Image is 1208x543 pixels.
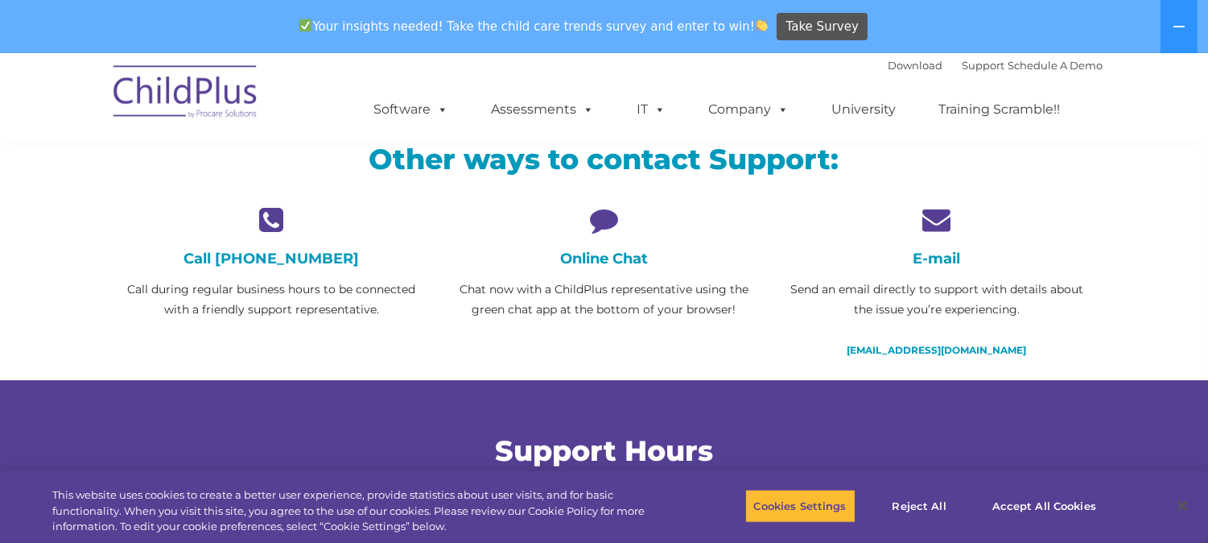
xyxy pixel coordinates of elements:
[1008,59,1103,72] a: Schedule A Demo
[118,250,426,267] h4: Call [PHONE_NUMBER]
[816,93,913,126] a: University
[782,250,1090,267] h4: E-mail
[756,19,768,31] img: 👏
[1165,488,1200,524] button: Close
[786,13,859,41] span: Take Survey
[693,93,806,126] a: Company
[777,13,868,41] a: Take Survey
[476,93,611,126] a: Assessments
[621,93,682,126] a: IT
[983,489,1105,523] button: Accept All Cookies
[888,59,943,72] a: Download
[118,280,426,320] p: Call during regular business hours to be connected with a friendly support representative.
[105,54,266,135] img: ChildPlus by Procare Solutions
[450,280,758,320] p: Chat now with a ChildPlus representative using the green chat app at the bottom of your browser!
[888,59,1103,72] font: |
[450,250,758,267] h4: Online Chat
[52,487,665,535] div: This website uses cookies to create a better user experience, provide statistics about user visit...
[869,489,970,523] button: Reject All
[782,280,1090,320] p: Send an email directly to support with details about the issue you’re experiencing.
[293,10,775,42] span: Your insights needed! Take the child care trends survey and enter to win!
[745,489,855,523] button: Cookies Settings
[358,93,465,126] a: Software
[118,141,1091,177] h2: Other ways to contact Support:
[299,19,311,31] img: ✅
[495,433,713,468] span: Support Hours
[847,344,1026,356] a: [EMAIL_ADDRESS][DOMAIN_NAME]
[963,59,1005,72] a: Support
[923,93,1077,126] a: Training Scramble!!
